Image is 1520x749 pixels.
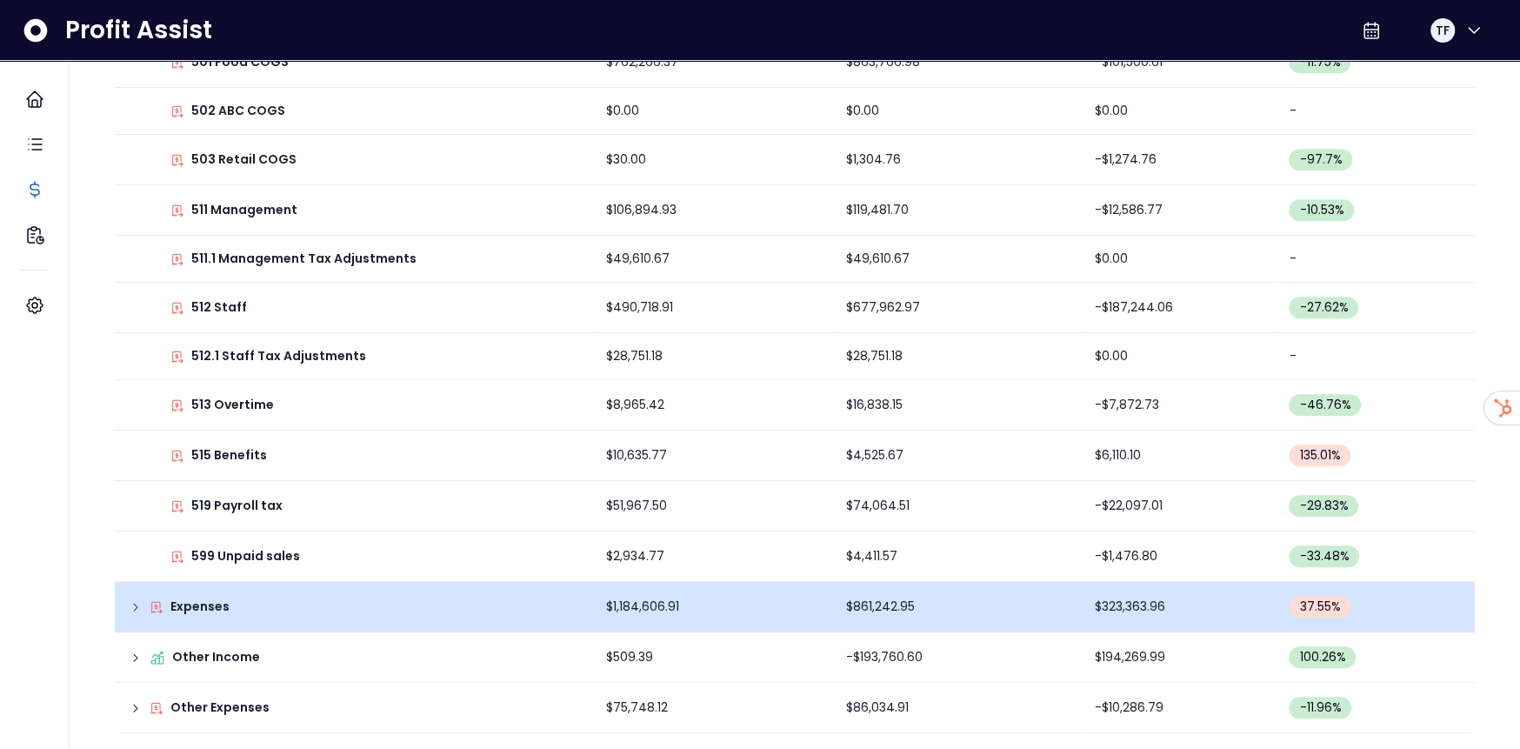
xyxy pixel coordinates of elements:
td: $861,242.95 [832,582,1081,632]
td: $323,363.96 [1081,582,1276,632]
td: $0.00 [1081,333,1276,380]
span: -27.62 % [1299,298,1348,317]
td: $1,304.76 [832,135,1081,185]
td: $4,411.57 [832,532,1081,582]
span: TF [1436,22,1450,39]
p: 503 Retail COGS [191,150,297,169]
span: -33.48 % [1299,547,1349,565]
p: 512.1 Staff Tax Adjustments [191,347,366,365]
td: $677,962.97 [832,283,1081,333]
p: 511.1 Management Tax Adjustments [191,250,417,268]
td: $106,894.93 [592,185,833,236]
td: $28,751.18 [832,333,1081,380]
td: $194,269.99 [1081,632,1276,683]
span: -29.83 % [1299,497,1348,515]
p: 512 Staff [191,298,247,317]
td: -$1,476.80 [1081,532,1276,582]
td: - [1275,333,1475,380]
td: -$22,097.01 [1081,481,1276,532]
span: -11.75 % [1299,53,1340,71]
td: $74,064.51 [832,481,1081,532]
td: $509.39 [592,632,833,683]
td: $28,751.18 [592,333,833,380]
td: $1,184,606.91 [592,582,833,632]
td: $75,748.12 [592,683,833,733]
p: 513 Overtime [191,396,274,414]
span: -10.53 % [1299,201,1343,219]
span: 135.01 % [1299,446,1340,465]
td: $490,718.91 [592,283,833,333]
td: -$12,586.77 [1081,185,1276,236]
span: -11.96 % [1299,699,1341,717]
td: $119,481.70 [832,185,1081,236]
td: -$187,244.06 [1081,283,1276,333]
td: $0.00 [1081,236,1276,283]
p: 519 Payroll tax [191,497,283,515]
td: -$7,872.73 [1081,380,1276,431]
span: Profit Assist [65,15,212,46]
td: $30.00 [592,135,833,185]
td: $10,635.77 [592,431,833,481]
p: 599 Unpaid sales [191,547,300,565]
td: $4,525.67 [832,431,1081,481]
span: 100.26 % [1299,648,1345,666]
p: 515 Benefits [191,446,267,465]
td: -$1,274.76 [1081,135,1276,185]
td: $863,766.98 [832,37,1081,88]
p: Other Expenses [170,699,270,717]
p: 502 ABC COGS [191,102,285,120]
td: $0.00 [832,88,1081,135]
p: 511 Management [191,201,297,219]
td: -$101,500.61 [1081,37,1276,88]
td: $0.00 [592,88,833,135]
td: $6,110.10 [1081,431,1276,481]
td: - [1275,236,1475,283]
span: 37.55 % [1299,598,1340,616]
td: - [1275,88,1475,135]
td: -$10,286.79 [1081,683,1276,733]
td: -$193,760.60 [832,632,1081,683]
td: $49,610.67 [832,236,1081,283]
td: $2,934.77 [592,532,833,582]
span: -97.7 % [1299,150,1342,169]
p: Other Income [172,648,260,666]
td: $8,965.42 [592,380,833,431]
p: Expenses [170,598,230,616]
td: $16,838.15 [832,380,1081,431]
td: $86,034.91 [832,683,1081,733]
td: $0.00 [1081,88,1276,135]
span: -46.76 % [1299,396,1350,414]
p: 501 Food COGS [191,53,289,71]
td: $51,967.50 [592,481,833,532]
td: $762,266.37 [592,37,833,88]
td: $49,610.67 [592,236,833,283]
